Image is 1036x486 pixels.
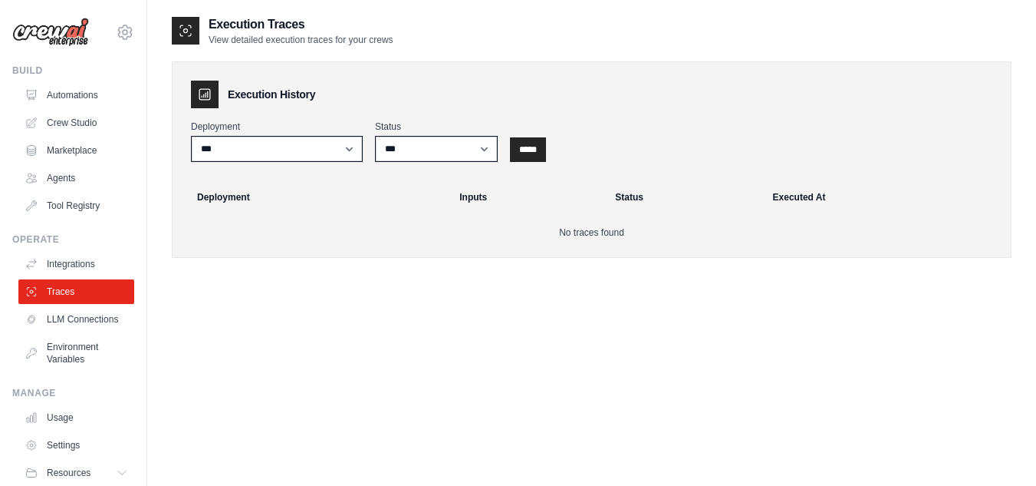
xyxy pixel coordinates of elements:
[228,87,315,102] h3: Execution History
[450,180,606,214] th: Inputs
[191,121,363,133] label: Deployment
[12,387,134,399] div: Manage
[18,252,134,276] a: Integrations
[764,180,1005,214] th: Executed At
[18,138,134,163] a: Marketplace
[606,180,763,214] th: Status
[18,193,134,218] a: Tool Registry
[209,34,393,46] p: View detailed execution traces for your crews
[18,307,134,332] a: LLM Connections
[18,83,134,107] a: Automations
[209,15,393,34] h2: Execution Traces
[375,121,498,133] label: Status
[18,335,134,372] a: Environment Variables
[12,64,134,77] div: Build
[18,433,134,458] a: Settings
[12,233,134,246] div: Operate
[191,226,992,239] p: No traces found
[12,18,89,47] img: Logo
[18,279,134,304] a: Traces
[47,467,90,479] span: Resources
[18,111,134,135] a: Crew Studio
[18,461,134,485] button: Resources
[179,180,450,214] th: Deployment
[18,405,134,430] a: Usage
[18,166,134,190] a: Agents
